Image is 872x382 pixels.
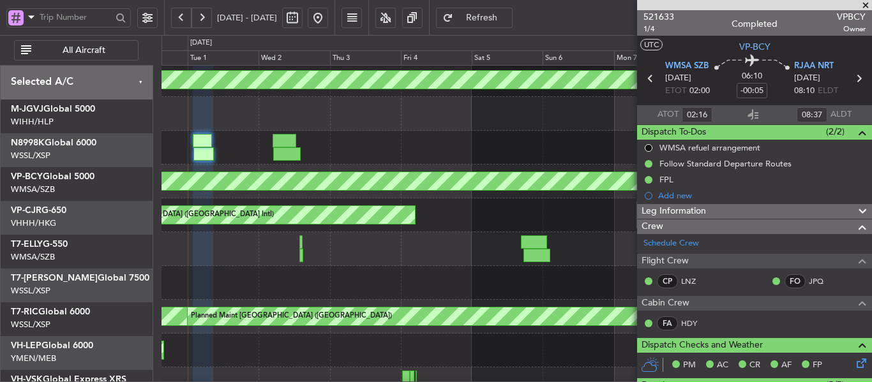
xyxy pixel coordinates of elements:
[11,307,90,316] a: T7-RICGlobal 6000
[657,274,678,288] div: CP
[614,50,685,66] div: Mon 7
[643,24,674,34] span: 1/4
[11,353,56,364] a: YMEN/MEB
[14,40,139,61] button: All Aircraft
[826,125,845,138] span: (2/2)
[658,108,679,121] span: ATOT
[813,359,822,372] span: FP
[11,251,55,263] a: WMSA/SZB
[191,307,392,326] div: Planned Maint [GEOGRAPHIC_DATA] ([GEOGRAPHIC_DATA])
[642,254,689,268] span: Flight Crew
[809,275,838,287] a: JPQ
[40,8,112,27] input: Trip Number
[11,240,68,249] a: T7-ELLYG-550
[11,138,96,147] a: N8998KGlobal 6000
[818,85,838,98] span: ELDT
[643,237,699,250] a: Schedule Crew
[11,206,41,215] span: VP-CJR
[217,12,277,24] span: [DATE] - [DATE]
[797,107,827,122] input: --:--
[61,205,274,224] div: Planned Maint [GEOGRAPHIC_DATA] ([GEOGRAPHIC_DATA] Intl)
[837,10,866,24] span: VPBCY
[11,274,149,283] a: T7-[PERSON_NAME]Global 7500
[11,319,50,330] a: WSSL/XSP
[640,39,663,50] button: UTC
[732,17,778,31] div: Completed
[657,316,678,330] div: FA
[642,125,706,140] span: Dispatch To-Dos
[681,318,710,329] a: HDY
[34,46,134,55] span: All Aircraft
[642,219,663,234] span: Crew
[11,116,54,128] a: WIHH/HLP
[11,206,66,215] a: VP-CJRG-650
[749,359,760,372] span: CR
[401,50,472,66] div: Fri 4
[665,85,686,98] span: ETOT
[742,70,762,83] span: 06:10
[11,307,38,316] span: T7-RIC
[659,142,760,153] div: WMSA refuel arrangement
[643,10,674,24] span: 521633
[642,204,706,219] span: Leg Information
[472,50,543,66] div: Sat 5
[11,184,55,195] a: WMSA/SZB
[543,50,613,66] div: Sun 6
[11,240,43,249] span: T7-ELLY
[665,60,709,73] span: WMSA SZB
[642,296,689,311] span: Cabin Crew
[11,150,50,161] a: WSSL/XSP
[188,50,259,66] div: Tue 1
[739,40,771,54] span: VP-BCY
[11,138,45,147] span: N8998K
[717,359,728,372] span: AC
[11,172,94,181] a: VP-BCYGlobal 5000
[659,158,792,169] div: Follow Standard Departure Routes
[659,174,673,185] div: FPL
[689,85,710,98] span: 02:00
[259,50,329,66] div: Wed 2
[785,274,806,288] div: FO
[794,60,834,73] span: RJAA NRT
[11,341,93,350] a: VH-LEPGlobal 6000
[683,359,696,372] span: PM
[665,72,691,85] span: [DATE]
[436,8,513,28] button: Refresh
[658,190,866,201] div: Add new
[11,285,50,297] a: WSSL/XSP
[11,341,41,350] span: VH-LEP
[794,72,820,85] span: [DATE]
[794,85,815,98] span: 08:10
[837,24,866,34] span: Owner
[11,172,43,181] span: VP-BCY
[11,217,56,229] a: VHHH/HKG
[681,275,710,287] a: LNZ
[11,105,43,114] span: M-JGVJ
[456,13,508,22] span: Refresh
[642,338,763,353] span: Dispatch Checks and Weather
[11,105,95,114] a: M-JGVJGlobal 5000
[190,38,212,48] div: [DATE]
[682,107,712,122] input: --:--
[11,274,98,283] span: T7-[PERSON_NAME]
[831,108,852,121] span: ALDT
[781,359,792,372] span: AF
